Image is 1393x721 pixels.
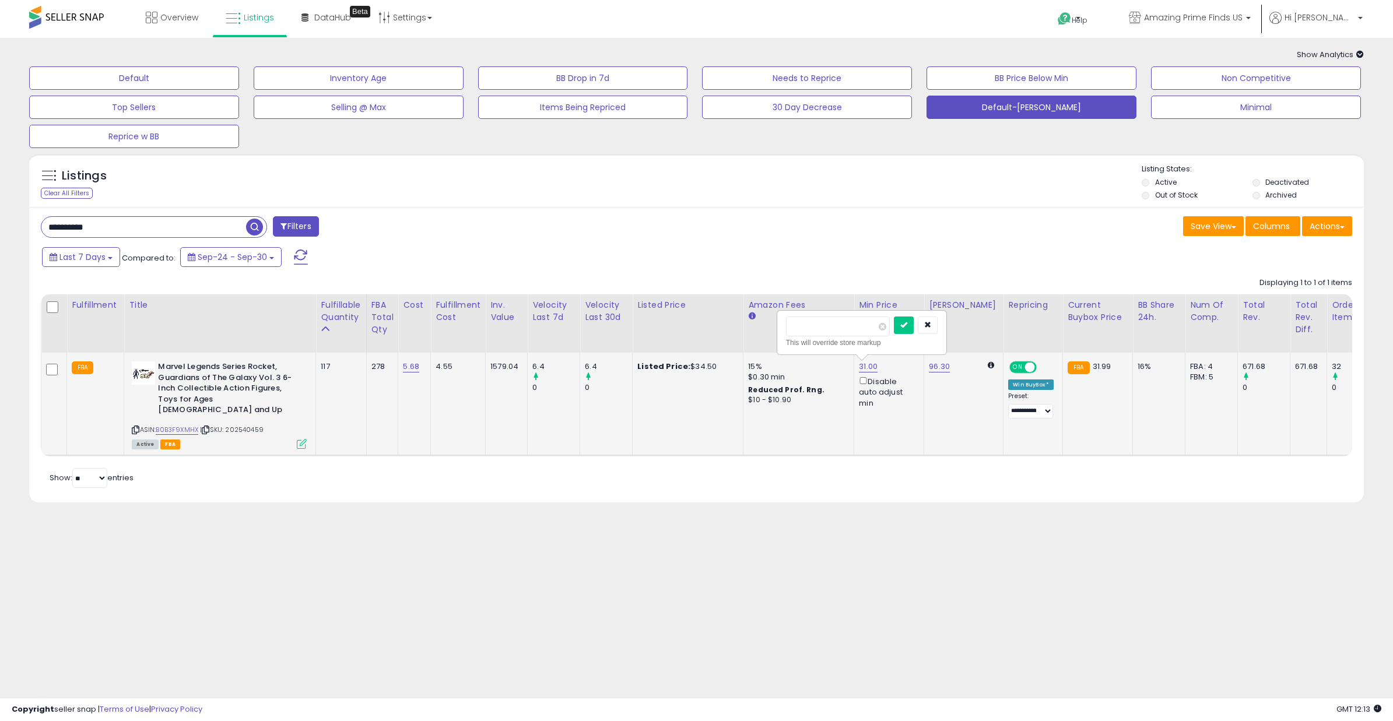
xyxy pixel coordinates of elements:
div: Win BuyBox * [1008,379,1054,390]
button: BB Drop in 7d [478,66,688,90]
div: 4.55 [436,361,476,372]
span: Hi [PERSON_NAME] [1285,12,1355,23]
div: Listed Price [637,299,738,311]
div: 15% [748,361,845,372]
div: ASIN: [132,361,307,448]
b: Marvel Legends Series Rocket, Guardians of The Galaxy Vol. 3 6-Inch Collectible Action Figures, T... [158,361,300,418]
div: Clear All Filters [41,188,93,199]
div: 6.4 [532,361,580,372]
button: Columns [1245,216,1300,236]
div: 0 [1243,382,1290,393]
label: Active [1155,177,1177,187]
button: Filters [273,216,318,237]
div: Repricing [1008,299,1058,311]
div: BB Share 24h. [1138,299,1180,323]
a: 31.00 [859,361,878,372]
button: Reprice w BB [29,125,239,148]
span: 31.99 [1093,361,1111,372]
span: FBA [160,439,180,449]
div: Disable auto adjust min [859,375,915,409]
div: FBM: 5 [1190,372,1229,382]
div: 16% [1138,361,1176,372]
a: 5.68 [403,361,419,372]
button: Default-[PERSON_NAME] [927,96,1136,119]
button: Minimal [1151,96,1361,119]
h5: Listings [62,168,107,184]
div: Current Buybox Price [1068,299,1128,323]
div: Ordered Items [1332,299,1374,323]
span: Columns [1253,220,1290,232]
div: 1579.04 [490,361,518,372]
div: $34.50 [637,361,734,372]
span: Listings [244,12,274,23]
div: FBA Total Qty [371,299,394,336]
div: 671.68 [1295,361,1318,372]
span: OFF [1035,363,1054,372]
b: Reduced Prof. Rng. [748,385,824,395]
p: Listing States: [1142,164,1364,175]
button: Items Being Repriced [478,96,688,119]
span: Compared to: [122,252,176,263]
div: This will override store markup [786,337,938,349]
div: Preset: [1008,392,1054,418]
span: | SKU: 202540459 [200,425,264,434]
label: Archived [1265,190,1297,200]
a: Help [1048,3,1110,38]
img: 41VmxOtTN+L._SL40_.jpg [132,361,155,385]
div: Total Rev. [1243,299,1285,323]
div: $10 - $10.90 [748,395,845,405]
div: Num of Comp. [1190,299,1233,323]
div: Fulfillment Cost [436,299,480,323]
span: ON [1010,363,1025,372]
small: FBA [72,361,93,374]
div: 671.68 [1243,361,1290,372]
span: Sep-24 - Sep-30 [198,251,267,263]
button: 30 Day Decrease [702,96,912,119]
div: Velocity Last 30d [585,299,627,323]
div: FBA: 4 [1190,361,1229,372]
div: Velocity Last 7d [532,299,575,323]
div: Min Price [859,299,919,311]
div: Tooltip anchor [350,6,370,17]
span: DataHub [314,12,351,23]
button: Top Sellers [29,96,239,119]
button: Selling @ Max [254,96,464,119]
span: Help [1072,15,1087,25]
span: Last 7 Days [59,251,106,263]
div: Title [129,299,311,311]
a: 96.30 [929,361,950,372]
div: 6.4 [585,361,632,372]
div: Displaying 1 to 1 of 1 items [1259,277,1352,289]
div: $0.30 min [748,372,845,382]
div: [PERSON_NAME] [929,299,998,311]
div: Fulfillment [72,299,119,311]
small: FBA [1068,361,1089,374]
div: 117 [321,361,357,372]
button: Default [29,66,239,90]
span: Show: entries [50,472,134,483]
div: 32 [1332,361,1379,372]
div: Amazon Fees [748,299,849,311]
button: BB Price Below Min [927,66,1136,90]
span: All listings currently available for purchase on Amazon [132,439,159,449]
button: Save View [1183,216,1244,236]
span: Amazing Prime Finds US [1144,12,1243,23]
span: Show Analytics [1297,49,1364,60]
b: Listed Price: [637,361,690,372]
div: Total Rev. Diff. [1295,299,1322,336]
button: Sep-24 - Sep-30 [180,247,282,267]
div: 278 [371,361,390,372]
i: Get Help [1057,12,1072,26]
span: Overview [160,12,198,23]
button: Actions [1302,216,1352,236]
a: B0B3F9XMHX [156,425,198,435]
div: 0 [585,382,632,393]
div: 0 [1332,382,1379,393]
div: Inv. value [490,299,522,323]
button: Last 7 Days [42,247,120,267]
button: Non Competitive [1151,66,1361,90]
small: Amazon Fees. [748,311,755,322]
label: Deactivated [1265,177,1309,187]
label: Out of Stock [1155,190,1198,200]
div: Fulfillable Quantity [321,299,361,323]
